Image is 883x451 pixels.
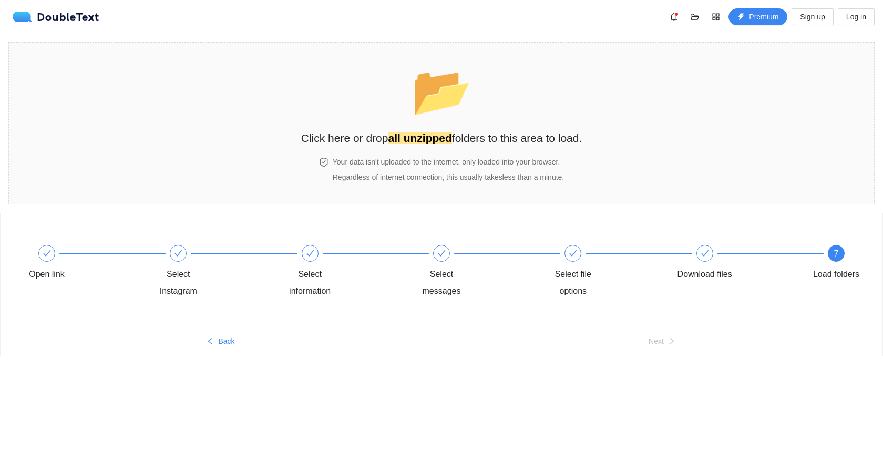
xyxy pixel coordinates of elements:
span: left [207,337,214,346]
img: logo [13,12,37,22]
span: folder-open [687,13,703,21]
h2: Click here or drop folders to this area to load. [301,129,582,147]
div: Open link [29,266,65,283]
span: check [701,249,709,258]
div: Load folders [813,266,859,283]
div: Open link [16,245,148,283]
span: check [174,249,182,258]
h4: Your data isn't uploaded to the internet, only loaded into your browser. [333,156,564,168]
button: Nextright [441,333,882,350]
span: Regardless of internet connection, this usually takes less than a minute . [333,173,564,181]
span: folder [412,64,472,118]
div: Select information [280,266,341,300]
span: Log in [846,11,866,23]
div: Download files [677,266,732,283]
div: DoubleText [13,12,99,22]
button: Log in [838,8,875,25]
div: Select messages [411,245,542,300]
div: Select Instagram [148,245,279,300]
button: thunderboltPremium [728,8,787,25]
button: Sign up [792,8,833,25]
button: appstore [707,8,724,25]
span: Sign up [800,11,825,23]
span: appstore [708,13,724,21]
span: check [43,249,51,258]
strong: all unzipped [388,132,451,144]
button: leftBack [1,333,441,350]
div: Select messages [411,266,472,300]
button: folder-open [686,8,703,25]
div: Select Instagram [148,266,209,300]
span: check [437,249,446,258]
span: Back [218,335,234,347]
span: check [569,249,577,258]
div: Select file options [542,266,603,300]
span: check [306,249,314,258]
div: 7Load folders [806,245,867,283]
button: bell [665,8,682,25]
div: Select information [280,245,411,300]
a: logoDoubleText [13,12,99,22]
div: Select file options [542,245,674,300]
span: bell [666,13,682,21]
span: thunderbolt [737,13,745,22]
span: 7 [834,249,839,258]
div: Download files [674,245,806,283]
span: Premium [749,11,778,23]
span: safety-certificate [319,158,328,167]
